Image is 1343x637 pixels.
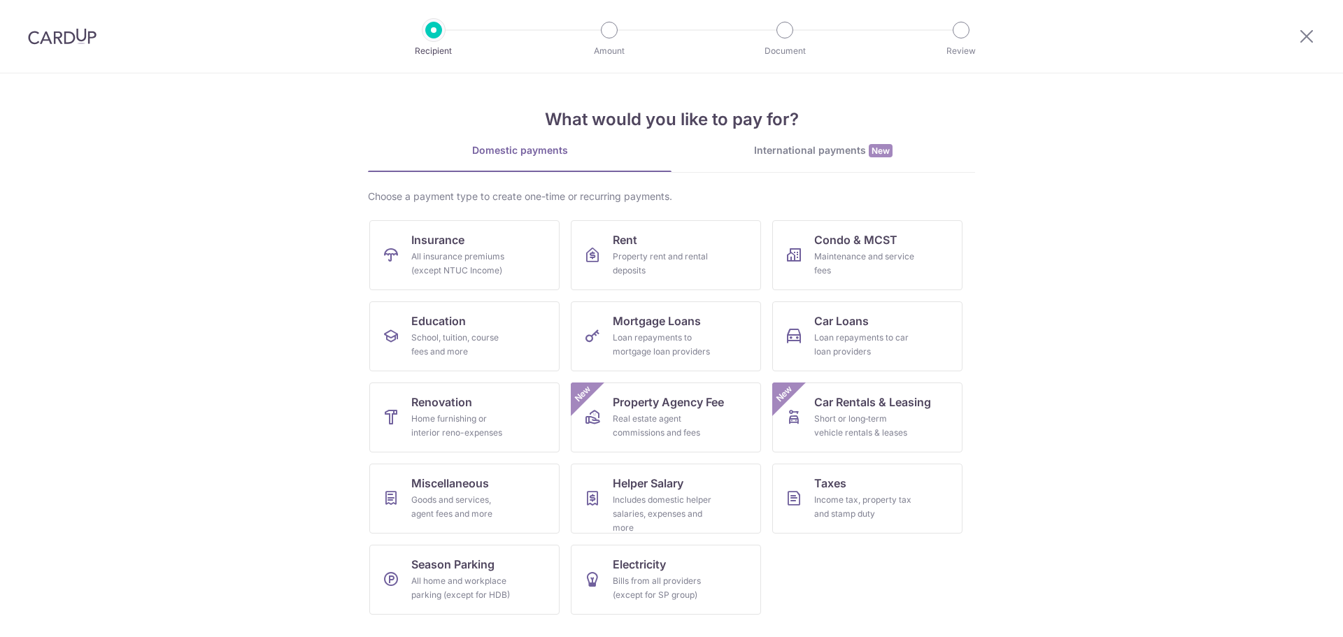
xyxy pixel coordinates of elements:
[671,143,975,158] div: International payments
[772,220,962,290] a: Condo & MCSTMaintenance and service fees
[411,331,512,359] div: School, tuition, course fees and more
[814,313,869,329] span: Car Loans
[814,493,915,521] div: Income tax, property tax and stamp duty
[613,331,713,359] div: Loan repayments to mortgage loan providers
[368,107,975,132] h4: What would you like to pay for?
[909,44,1013,58] p: Review
[772,301,962,371] a: Car LoansLoan repayments to car loan providers
[382,44,485,58] p: Recipient
[814,231,897,248] span: Condo & MCST
[369,382,560,452] a: RenovationHome furnishing or interior reno-expenses
[411,412,512,440] div: Home furnishing or interior reno-expenses
[411,574,512,602] div: All home and workplace parking (except for HDB)
[814,412,915,440] div: Short or long‑term vehicle rentals & leases
[571,382,761,452] a: Property Agency FeeReal estate agent commissions and feesNew
[772,382,962,452] a: Car Rentals & LeasingShort or long‑term vehicle rentals & leasesNew
[814,250,915,278] div: Maintenance and service fees
[571,382,595,406] span: New
[613,574,713,602] div: Bills from all providers (except for SP group)
[571,220,761,290] a: RentProperty rent and rental deposits
[814,331,915,359] div: Loan repayments to car loan providers
[613,231,637,248] span: Rent
[613,250,713,278] div: Property rent and rental deposits
[613,493,713,535] div: Includes domestic helper salaries, expenses and more
[411,313,466,329] span: Education
[411,493,512,521] div: Goods and services, agent fees and more
[28,28,97,45] img: CardUp
[411,250,512,278] div: All insurance premiums (except NTUC Income)
[368,143,671,157] div: Domestic payments
[814,394,931,410] span: Car Rentals & Leasing
[613,556,666,573] span: Electricity
[369,464,560,534] a: MiscellaneousGoods and services, agent fees and more
[411,394,472,410] span: Renovation
[773,382,796,406] span: New
[1253,595,1329,630] iframe: Opens a widget where you can find more information
[869,144,893,157] span: New
[411,475,489,492] span: Miscellaneous
[369,220,560,290] a: InsuranceAll insurance premiums (except NTUC Income)
[571,545,761,615] a: ElectricityBills from all providers (except for SP group)
[411,556,495,573] span: Season Parking
[571,301,761,371] a: Mortgage LoansLoan repayments to mortgage loan providers
[557,44,661,58] p: Amount
[369,301,560,371] a: EducationSchool, tuition, course fees and more
[571,464,761,534] a: Helper SalaryIncludes domestic helper salaries, expenses and more
[613,412,713,440] div: Real estate agent commissions and fees
[814,475,846,492] span: Taxes
[613,394,724,410] span: Property Agency Fee
[369,545,560,615] a: Season ParkingAll home and workplace parking (except for HDB)
[772,464,962,534] a: TaxesIncome tax, property tax and stamp duty
[733,44,837,58] p: Document
[613,313,701,329] span: Mortgage Loans
[411,231,464,248] span: Insurance
[613,475,683,492] span: Helper Salary
[368,189,975,203] div: Choose a payment type to create one-time or recurring payments.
